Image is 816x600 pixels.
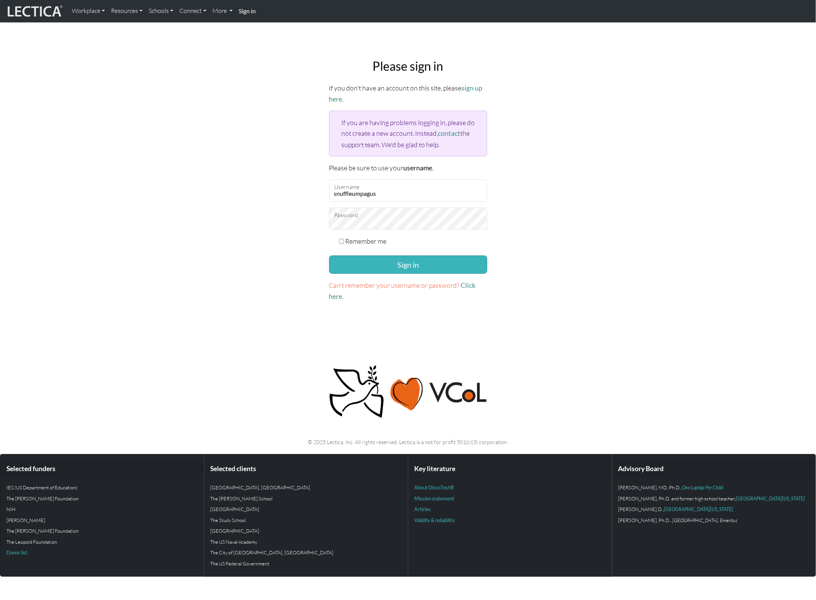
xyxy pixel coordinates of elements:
input: Username [329,179,487,202]
a: More [209,3,236,19]
button: Sign in [329,256,487,274]
a: One Laptop Per Child [682,484,724,490]
a: Workplace [69,3,108,19]
div: Advisory Board [612,460,816,478]
a: Articles [414,506,431,512]
a: Validity & reliability [414,517,455,523]
a: [GEOGRAPHIC_DATA][US_STATE] [664,506,734,512]
p: The Study School [211,516,402,524]
em: , [GEOGRAPHIC_DATA], Emeritus [671,517,738,523]
a: contact [438,129,461,137]
p: [PERSON_NAME], Ph.D. and former high school teacher, [618,495,810,502]
label: Remember me [345,236,387,246]
p: The [PERSON_NAME] Foundation [6,527,198,535]
a: About DiscoTest® [414,484,454,490]
h2: Please sign in [329,59,487,73]
p: If you don't have an account on this site, please . [329,83,487,105]
img: Peace, love, VCoL [327,364,490,419]
p: [PERSON_NAME].D., [618,505,810,513]
a: Mission statement [414,495,454,502]
a: Sign in [236,3,259,19]
a: Donor list [6,549,27,556]
p: The [PERSON_NAME] School [211,495,402,502]
div: Key literature [408,460,612,478]
div: Selected clients [204,460,408,478]
p: [GEOGRAPHIC_DATA] [211,505,402,513]
p: [PERSON_NAME] [6,516,198,524]
p: NIH [6,505,198,513]
a: Schools [146,3,176,19]
p: IES (US Department of Education) [6,484,198,491]
p: Please be sure to use your . [329,162,487,173]
span: Can't remember your username or password? [329,281,460,289]
strong: Sign in [239,7,256,14]
div: Selected funders [0,460,204,478]
p: [PERSON_NAME], Ph.D. [618,516,810,524]
p: . [329,280,487,302]
p: The Leopold Foundation [6,538,198,546]
img: lecticalive [6,4,63,19]
a: Connect [176,3,209,19]
div: If you are having problems logging in, please do not create a new account. Instead, the support t... [329,111,487,156]
p: [GEOGRAPHIC_DATA], [GEOGRAPHIC_DATA] [211,484,402,491]
p: The US Federal Government [211,560,402,567]
p: The City of [GEOGRAPHIC_DATA], [GEOGRAPHIC_DATA] [211,549,402,556]
p: The US Naval Academy [211,538,402,546]
p: © 2025 Lectica, Inc. All rights reserved. Lectica is a not for profit 501(c)(3) corporation. [162,438,654,446]
strong: username [404,164,433,172]
p: [GEOGRAPHIC_DATA] [211,527,402,535]
a: [GEOGRAPHIC_DATA][US_STATE] [736,495,805,502]
p: [PERSON_NAME], MD, Ph.D., [618,484,810,491]
p: The [PERSON_NAME] Foundation [6,495,198,502]
a: Resources [108,3,146,19]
